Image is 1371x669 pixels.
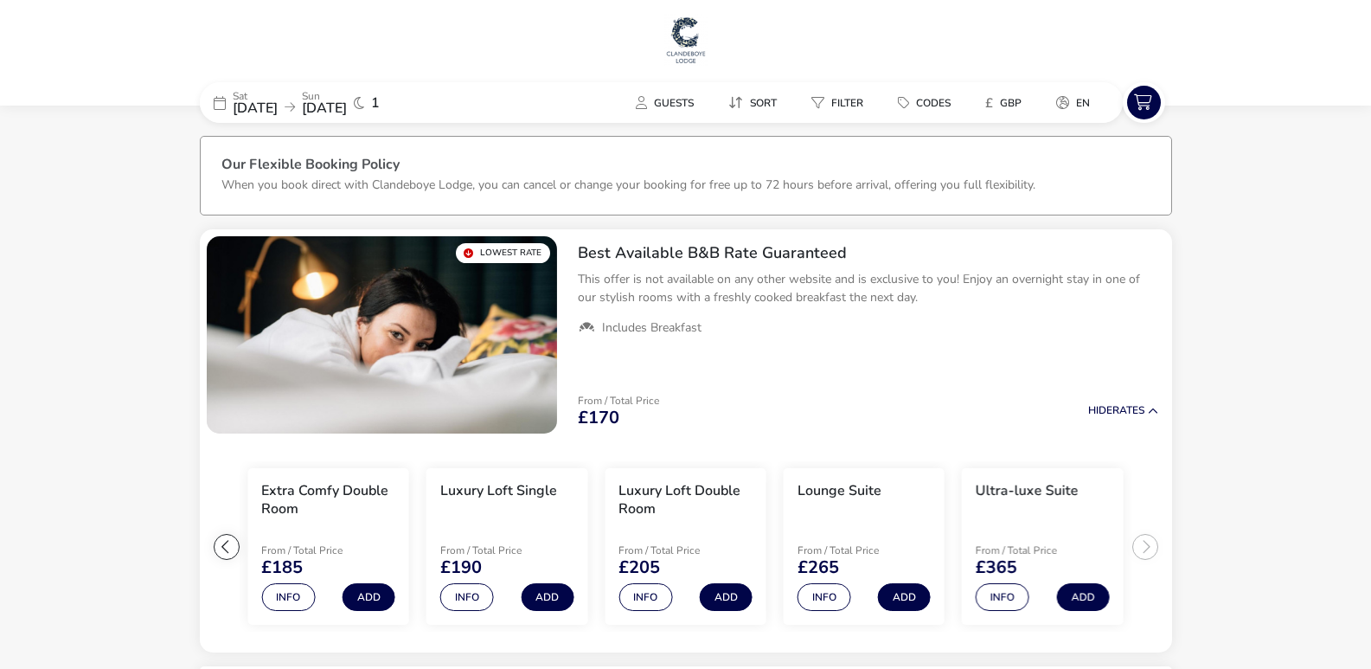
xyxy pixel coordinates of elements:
[440,482,557,500] h3: Luxury Loft Single
[622,90,714,115] naf-pibe-menu-bar-item: Guests
[578,396,659,406] p: From / Total Price
[521,583,573,611] button: Add
[596,461,774,633] swiper-slide: 4 / 6
[618,559,660,576] span: £205
[976,583,1029,611] button: Info
[976,559,1017,576] span: £365
[440,545,563,556] p: From / Total Price
[343,583,395,611] button: Add
[440,559,482,576] span: £190
[654,96,694,110] span: Guests
[985,94,993,112] i: £
[798,90,877,115] button: Filter
[233,99,278,118] span: [DATE]
[578,270,1158,306] p: This offer is not available on any other website and is exclusive to you! Enjoy an overnight stay...
[418,461,596,633] swiper-slide: 3 / 6
[261,482,394,518] h3: Extra Comfy Double Room
[618,545,741,556] p: From / Total Price
[798,583,851,611] button: Info
[884,90,971,115] naf-pibe-menu-bar-item: Codes
[239,461,417,633] swiper-slide: 2 / 6
[602,320,702,336] span: Includes Breakfast
[700,583,753,611] button: Add
[714,90,791,115] button: Sort
[622,90,708,115] button: Guests
[302,99,347,118] span: [DATE]
[878,583,931,611] button: Add
[261,545,384,556] p: From / Total Price
[578,409,619,427] span: £170
[798,545,920,556] p: From / Total Price
[953,461,1131,633] swiper-slide: 6 / 6
[1042,90,1104,115] button: en
[1088,403,1112,417] span: Hide
[798,482,881,500] h3: Lounge Suite
[618,482,752,518] h3: Luxury Loft Double Room
[916,96,951,110] span: Codes
[798,90,884,115] naf-pibe-menu-bar-item: Filter
[1042,90,1111,115] naf-pibe-menu-bar-item: en
[1056,583,1109,611] button: Add
[261,583,315,611] button: Info
[221,158,1150,176] h3: Our Flexible Booking Policy
[578,243,1158,263] h2: Best Available B&B Rate Guaranteed
[775,461,953,633] swiper-slide: 5 / 6
[831,96,863,110] span: Filter
[976,482,1079,500] h3: Ultra-luxe Suite
[884,90,964,115] button: Codes
[618,583,672,611] button: Info
[456,243,550,263] div: Lowest Rate
[371,96,380,110] span: 1
[798,559,839,576] span: £265
[714,90,798,115] naf-pibe-menu-bar-item: Sort
[976,545,1099,556] p: From / Total Price
[233,91,278,101] p: Sat
[971,90,1042,115] naf-pibe-menu-bar-item: £GBP
[221,177,1035,193] p: When you book direct with Clandeboye Lodge, you can cancel or change your booking for free up to ...
[1076,96,1090,110] span: en
[261,559,303,576] span: £185
[664,14,708,66] img: Main Website
[302,91,347,101] p: Sun
[1088,405,1158,416] button: HideRates
[207,236,557,434] swiper-slide: 1 / 1
[440,583,494,611] button: Info
[971,90,1035,115] button: £GBP
[1000,96,1022,110] span: GBP
[200,82,459,123] div: Sat[DATE]Sun[DATE]1
[564,229,1172,351] div: Best Available B&B Rate GuaranteedThis offer is not available on any other website and is exclusi...
[750,96,777,110] span: Sort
